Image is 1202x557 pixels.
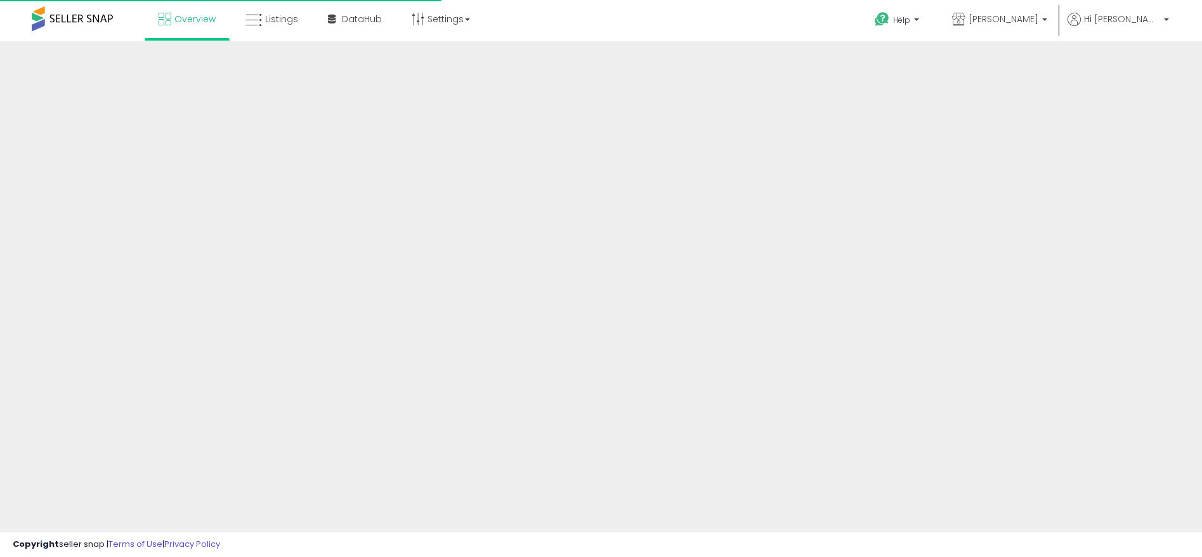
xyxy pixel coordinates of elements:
i: Get Help [874,11,890,27]
span: Overview [174,13,216,25]
span: Listings [265,13,298,25]
span: Hi [PERSON_NAME] [1084,13,1160,25]
a: Terms of Use [108,538,162,550]
a: Hi [PERSON_NAME] [1068,13,1169,41]
a: Privacy Policy [164,538,220,550]
span: Help [893,15,910,25]
a: Help [865,2,932,41]
strong: Copyright [13,538,59,550]
span: DataHub [342,13,382,25]
div: seller snap | | [13,539,220,551]
span: [PERSON_NAME] [969,13,1038,25]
